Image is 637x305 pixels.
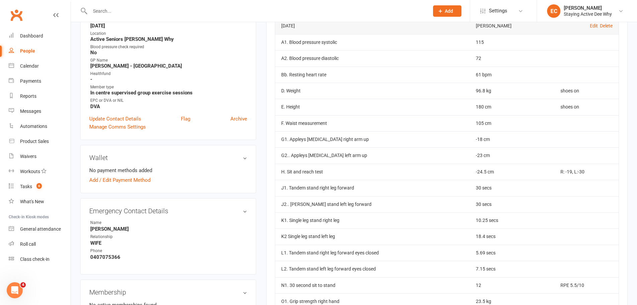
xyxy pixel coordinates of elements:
td: J1. Tandem stand right leg forward [275,180,470,196]
a: Reports [9,89,71,104]
span: Add [445,8,453,14]
td: G1. Appleys [MEDICAL_DATA] right arm up [275,131,470,147]
div: Product Sales [20,139,49,144]
strong: In centre supervised group exercise sessions [90,90,247,96]
h3: Emergency Contact Details [89,207,247,215]
div: EPC or DVA or NIL [90,97,247,104]
td: 180 cm [470,99,555,115]
a: Waivers [9,149,71,164]
div: [DATE] [281,23,464,28]
td: 72 [470,50,555,66]
td: L2. Tandem stand left leg forward eyes closed [275,261,470,277]
td: N1. 30 second sit to stand [275,277,470,293]
td: R: -19, L:-30 [554,164,619,180]
a: Automations [9,119,71,134]
div: Phone [90,248,145,254]
strong: No [90,50,247,56]
td: RPE 5.5/10 [554,277,619,293]
strong: [DATE] [90,23,247,29]
td: -23 cm [470,147,555,163]
td: shoes on [554,99,619,115]
a: Add / Edit Payment Method [89,176,150,184]
div: EC [547,4,560,18]
td: -18 cm [470,131,555,147]
div: Member type [90,84,247,90]
a: Workouts [9,164,71,179]
div: Payments [20,78,41,84]
li: No payment methods added [89,166,247,174]
div: Reports [20,93,36,99]
div: GP Name [90,57,247,64]
strong: [PERSON_NAME] - [GEOGRAPHIC_DATA] [90,63,247,69]
input: Search... [88,6,424,16]
div: Class check-in [20,256,49,262]
a: Edit [590,23,598,28]
div: [PERSON_NAME] [564,5,612,11]
div: Relationship [90,234,145,240]
div: Tasks [20,184,32,189]
td: H. Sit and reach test [275,164,470,180]
td: 105 cm [470,115,555,131]
a: Class kiosk mode [9,252,71,267]
td: A2. Blood pressure diastolic [275,50,470,66]
td: K1. Single leg stand right leg [275,212,470,228]
strong: WIFE [90,240,247,246]
td: K2 Single leg stand left leg [275,228,470,244]
div: Dashboard [20,33,43,39]
td: -24.5 cm [470,164,555,180]
td: shoes on [554,83,619,99]
td: 30 secs [470,180,555,196]
td: L1. Tandem stand right leg forward eyes closed [275,245,470,261]
td: 7.15 secs [470,261,555,277]
a: Dashboard [9,28,71,44]
td: E. Height [275,99,470,115]
div: Blood pressure check required [90,44,247,50]
a: What's New [9,194,71,209]
td: G2.. Appleys [MEDICAL_DATA] left arm up [275,147,470,163]
span: 4 [20,282,26,288]
td: 61 bpm [470,67,555,83]
td: 10.25 secs [470,212,555,228]
div: Workouts [20,169,40,174]
td: D. Weight [275,83,470,99]
div: Location [90,30,247,37]
td: A1. Blood pressure systolic [275,34,470,50]
a: Calendar [9,59,71,74]
a: Flag [181,115,190,123]
div: Roll call [20,241,36,247]
strong: 0407075366 [90,254,247,260]
a: Delete [600,23,613,28]
a: Update Contact Details [89,115,141,123]
td: 12 [470,277,555,293]
a: Manage Comms Settings [89,123,146,131]
a: People [9,44,71,59]
div: Messages [20,108,41,114]
div: People [20,48,35,54]
span: 6 [36,183,42,189]
a: Payments [9,74,71,89]
a: Roll call [9,237,71,252]
td: 115 [470,34,555,50]
a: Product Sales [9,134,71,149]
div: Calendar [20,63,39,69]
a: Messages [9,104,71,119]
a: Clubworx [8,7,25,23]
a: Archive [230,115,247,123]
strong: [PERSON_NAME] [90,226,247,232]
a: Tasks 6 [9,179,71,194]
td: F. Waist measurement [275,115,470,131]
div: Staying Active Dee Why [564,11,612,17]
td: 96.8 kg [470,83,555,99]
div: What's New [20,199,44,204]
strong: DVA [90,103,247,109]
td: [PERSON_NAME] [470,18,555,34]
div: Waivers [20,154,36,159]
td: Bb. Resting heart rate [275,67,470,83]
td: 18.4 secs [470,228,555,244]
td: J2.. [PERSON_NAME] stand left leg forward [275,196,470,212]
td: 30 secs [470,196,555,212]
strong: Active Seniors [PERSON_NAME] Why [90,36,247,42]
a: General attendance kiosk mode [9,222,71,237]
h3: Wallet [89,154,247,161]
div: Automations [20,124,47,129]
